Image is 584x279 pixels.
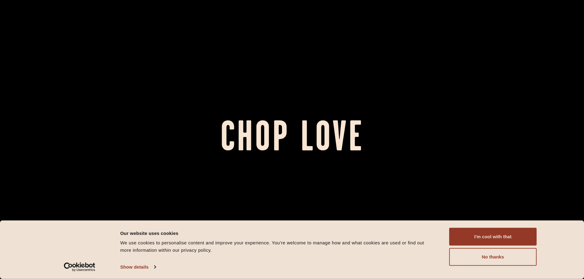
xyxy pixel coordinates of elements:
[120,262,156,272] a: Show details
[120,229,435,237] div: Our website uses cookies
[53,262,106,272] a: Usercentrics Cookiebot - opens in a new window
[120,239,435,254] div: We use cookies to personalise content and improve your experience. You're welcome to manage how a...
[449,248,537,266] button: No thanks
[449,228,537,246] button: I'm cool with that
